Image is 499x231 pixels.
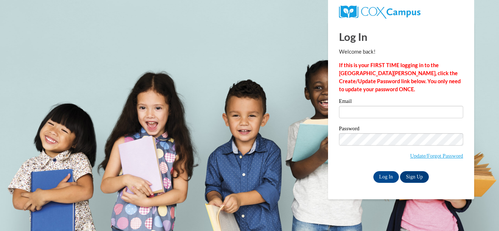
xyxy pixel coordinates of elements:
[339,62,461,92] strong: If this is your FIRST TIME logging in to the [GEOGRAPHIC_DATA][PERSON_NAME], click the Create/Upd...
[339,8,420,15] a: COX Campus
[373,171,399,183] input: Log In
[410,153,463,159] a: Update/Forgot Password
[339,126,463,133] label: Password
[339,48,463,56] p: Welcome back!
[339,29,463,44] h1: Log In
[400,171,428,183] a: Sign Up
[339,99,463,106] label: Email
[339,5,420,19] img: COX Campus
